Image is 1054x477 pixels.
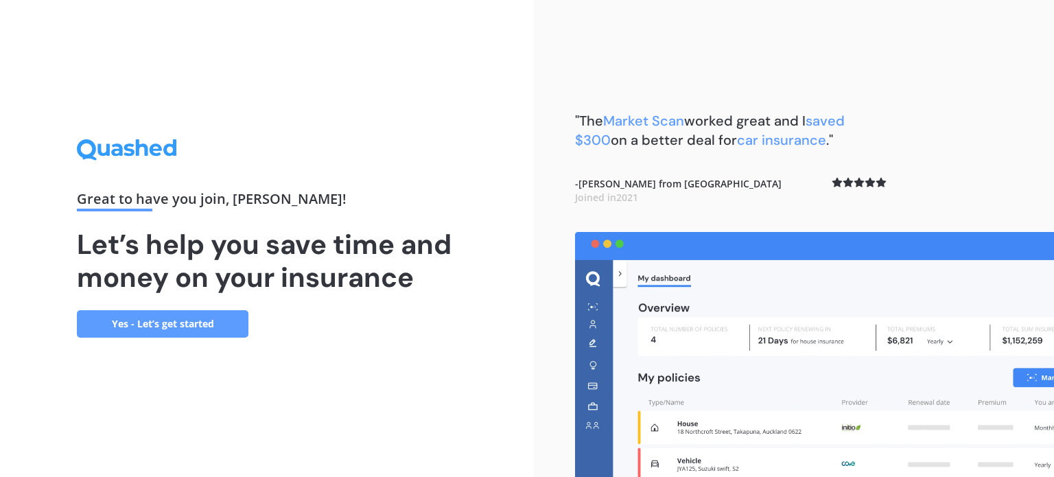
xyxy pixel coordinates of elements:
a: Yes - Let’s get started [77,310,248,338]
h1: Let’s help you save time and money on your insurance [77,228,457,294]
img: dashboard.webp [575,232,1054,477]
span: Market Scan [603,112,684,130]
div: Great to have you join , [PERSON_NAME] ! [77,192,457,211]
b: - [PERSON_NAME] from [GEOGRAPHIC_DATA] [575,177,782,204]
span: Joined in 2021 [575,191,638,204]
b: "The worked great and I on a better deal for ." [575,112,845,149]
span: saved $300 [575,112,845,149]
span: car insurance [737,131,826,149]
